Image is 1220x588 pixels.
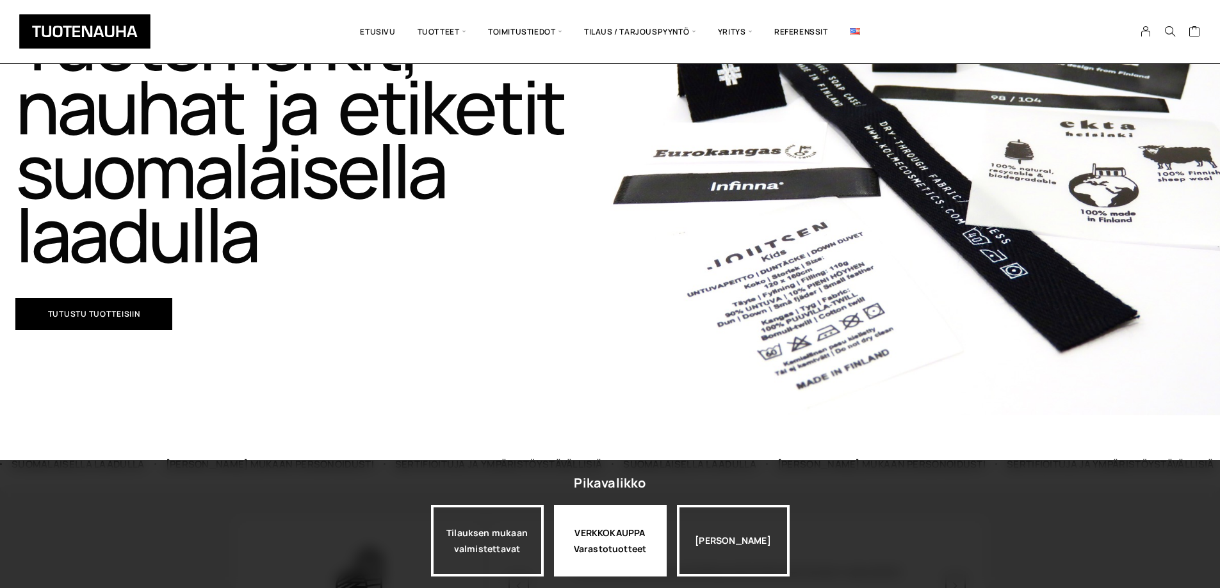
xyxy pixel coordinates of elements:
span: Tilaus / Tarjouspyyntö [573,10,707,54]
a: VERKKOKAUPPAVarastotuotteet [554,505,667,576]
img: English [850,28,860,35]
div: Suomalaisella laadulla [621,457,754,471]
button: Search [1158,26,1182,37]
a: Tilauksen mukaan valmistettavat [431,505,544,576]
a: Tutustu tuotteisiin [15,298,173,330]
div: Pikavalikko [574,472,646,495]
div: Suomalaisella laadulla [10,457,143,471]
a: My Account [1134,26,1159,37]
span: Tuotteet [407,10,477,54]
div: Sertifioituja ja ympäristöystävällisiä [393,457,599,471]
a: Etusivu [349,10,406,54]
div: [PERSON_NAME] mukaan personoidusti [163,457,371,471]
div: [PERSON_NAME] [677,505,790,576]
div: [PERSON_NAME] mukaan personoidusti [775,457,983,471]
span: Toimitustiedot [477,10,573,54]
a: Referenssit [763,10,839,54]
div: Sertifioituja ja ympäristöystävällisiä [1005,457,1212,471]
span: Tutustu tuotteisiin [48,310,140,318]
div: VERKKOKAUPPA Varastotuotteet [554,505,667,576]
span: Yritys [707,10,763,54]
img: Tuotenauha Oy [19,14,150,49]
a: Cart [1189,25,1201,40]
h1: Tuotemerkit, nauhat ja etiketit suomalaisella laadulla​ [15,10,608,266]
